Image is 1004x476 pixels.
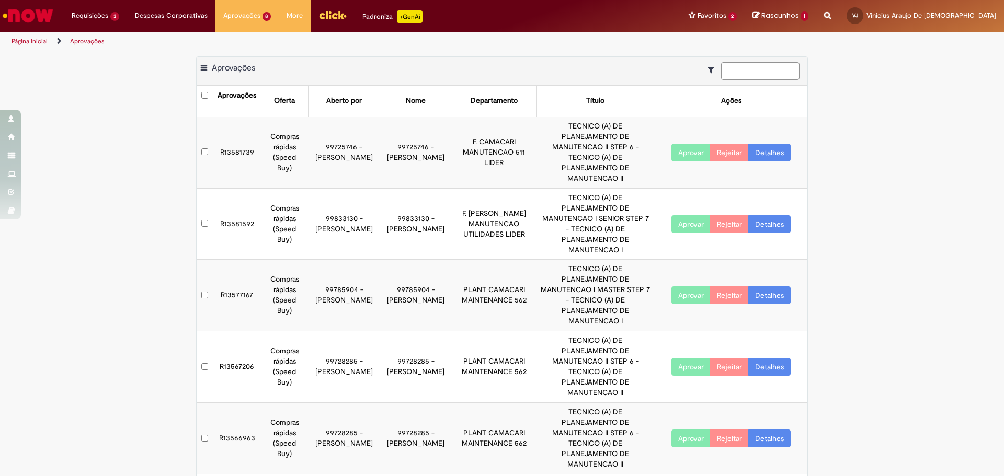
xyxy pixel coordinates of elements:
[380,403,452,474] td: 99728285 - [PERSON_NAME]
[287,10,303,21] span: More
[110,12,119,21] span: 3
[710,144,749,161] button: Rejeitar
[380,331,452,403] td: 99728285 - [PERSON_NAME]
[326,96,362,106] div: Aberto por
[536,188,655,260] td: TECNICO (A) DE PLANEJAMENTO DE MANUTENCAO I SENIOR STEP 7 - TECNICO (A) DE PLANEJAMENTO DE MANUTE...
[748,144,791,161] a: Detalhes
[380,117,452,188] td: 99725746 - [PERSON_NAME]
[710,215,749,233] button: Rejeitar
[452,403,536,474] td: PLANT CAMACARI MAINTENANCE 562
[748,429,791,447] a: Detalhes
[801,11,808,21] span: 1
[452,260,536,331] td: PLANT CAMACARI MAINTENANCE 562
[452,188,536,260] td: F. [PERSON_NAME] MANUTENCAO UTILIDADES LIDER
[671,358,711,376] button: Aprovar
[452,117,536,188] td: F. CAMACARI MANUTENCAO 511 LIDER
[380,188,452,260] td: 99833130 - [PERSON_NAME]
[308,260,380,331] td: 99785904 - [PERSON_NAME]
[761,10,799,20] span: Rascunhos
[710,286,749,304] button: Rejeitar
[536,403,655,474] td: TECNICO (A) DE PLANEJAMENTO DE MANUTENCAO II STEP 6 - TECNICO (A) DE PLANEJAMENTO DE MANUTENCAO II
[213,188,261,260] td: R13581592
[213,260,261,331] td: R13577167
[671,286,711,304] button: Aprovar
[671,144,711,161] button: Aprovar
[1,5,55,26] img: ServiceNow
[536,260,655,331] td: TECNICO (A) DE PLANEJAMENTO DE MANUTENCAO I MASTER STEP 7 - TECNICO (A) DE PLANEJAMENTO DE MANUTE...
[135,10,208,21] span: Despesas Corporativas
[406,96,426,106] div: Nome
[721,96,741,106] div: Ações
[274,96,295,106] div: Oferta
[261,117,308,188] td: Compras rápidas (Speed Buy)
[728,12,737,21] span: 2
[536,331,655,403] td: TECNICO (A) DE PLANEJAMENTO DE MANUTENCAO II STEP 6 - TECNICO (A) DE PLANEJAMENTO DE MANUTENCAO II
[866,11,996,20] span: Vinicius Araujo De [DEMOGRAPHIC_DATA]
[748,215,791,233] a: Detalhes
[308,403,380,474] td: 99728285 - [PERSON_NAME]
[671,215,711,233] button: Aprovar
[212,63,255,73] span: Aprovações
[218,90,256,101] div: Aprovações
[12,37,48,45] a: Página inicial
[261,260,308,331] td: Compras rápidas (Speed Buy)
[708,66,719,74] i: Mostrar filtros para: Suas Solicitações
[213,117,261,188] td: R13581739
[397,10,423,23] p: +GenAi
[362,10,423,23] div: Padroniza
[213,86,261,117] th: Aprovações
[308,188,380,260] td: 99833130 - [PERSON_NAME]
[471,96,518,106] div: Departamento
[213,331,261,403] td: R13567206
[671,429,711,447] button: Aprovar
[72,10,108,21] span: Requisições
[698,10,726,21] span: Favoritos
[8,32,661,51] ul: Trilhas de página
[213,403,261,474] td: R13566963
[318,7,347,23] img: click_logo_yellow_360x200.png
[586,96,604,106] div: Título
[308,117,380,188] td: 99725746 - [PERSON_NAME]
[261,188,308,260] td: Compras rápidas (Speed Buy)
[380,260,452,331] td: 99785904 - [PERSON_NAME]
[452,331,536,403] td: PLANT CAMACARI MAINTENANCE 562
[852,12,858,19] span: VJ
[308,331,380,403] td: 99728285 - [PERSON_NAME]
[748,286,791,304] a: Detalhes
[70,37,105,45] a: Aprovações
[263,12,271,21] span: 8
[748,358,791,376] a: Detalhes
[261,403,308,474] td: Compras rápidas (Speed Buy)
[710,358,749,376] button: Rejeitar
[261,331,308,403] td: Compras rápidas (Speed Buy)
[536,117,655,188] td: TECNICO (A) DE PLANEJAMENTO DE MANUTENCAO II STEP 6 - TECNICO (A) DE PLANEJAMENTO DE MANUTENCAO II
[223,10,260,21] span: Aprovações
[710,429,749,447] button: Rejeitar
[752,11,808,21] a: Rascunhos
